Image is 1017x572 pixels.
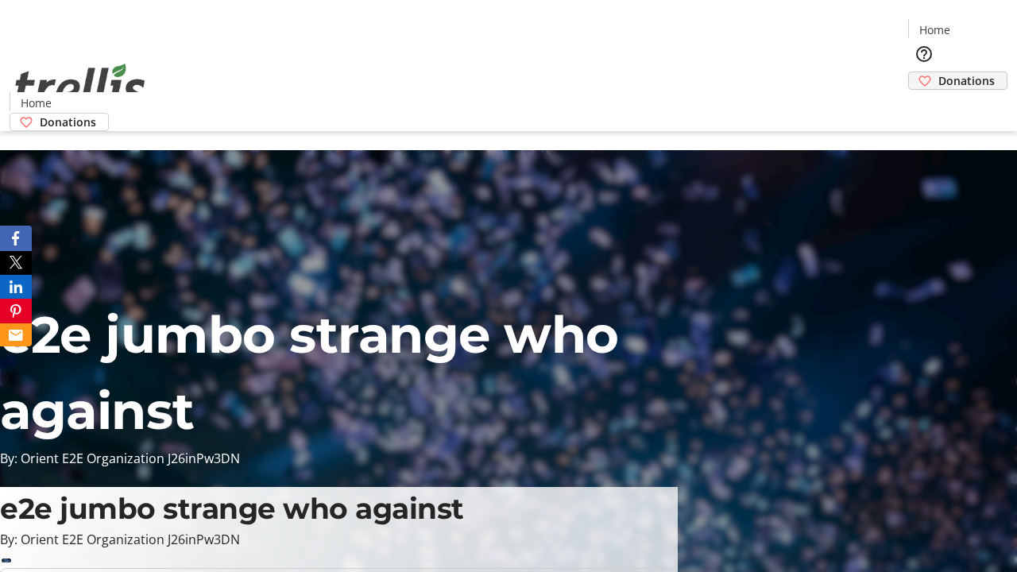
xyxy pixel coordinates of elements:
[908,38,940,70] button: Help
[10,46,151,126] img: Orient E2E Organization J26inPw3DN's Logo
[938,72,995,89] span: Donations
[40,114,96,130] span: Donations
[919,21,950,38] span: Home
[21,95,52,111] span: Home
[909,21,960,38] a: Home
[10,95,61,111] a: Home
[908,90,940,122] button: Cart
[10,113,109,131] a: Donations
[908,71,1007,90] a: Donations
